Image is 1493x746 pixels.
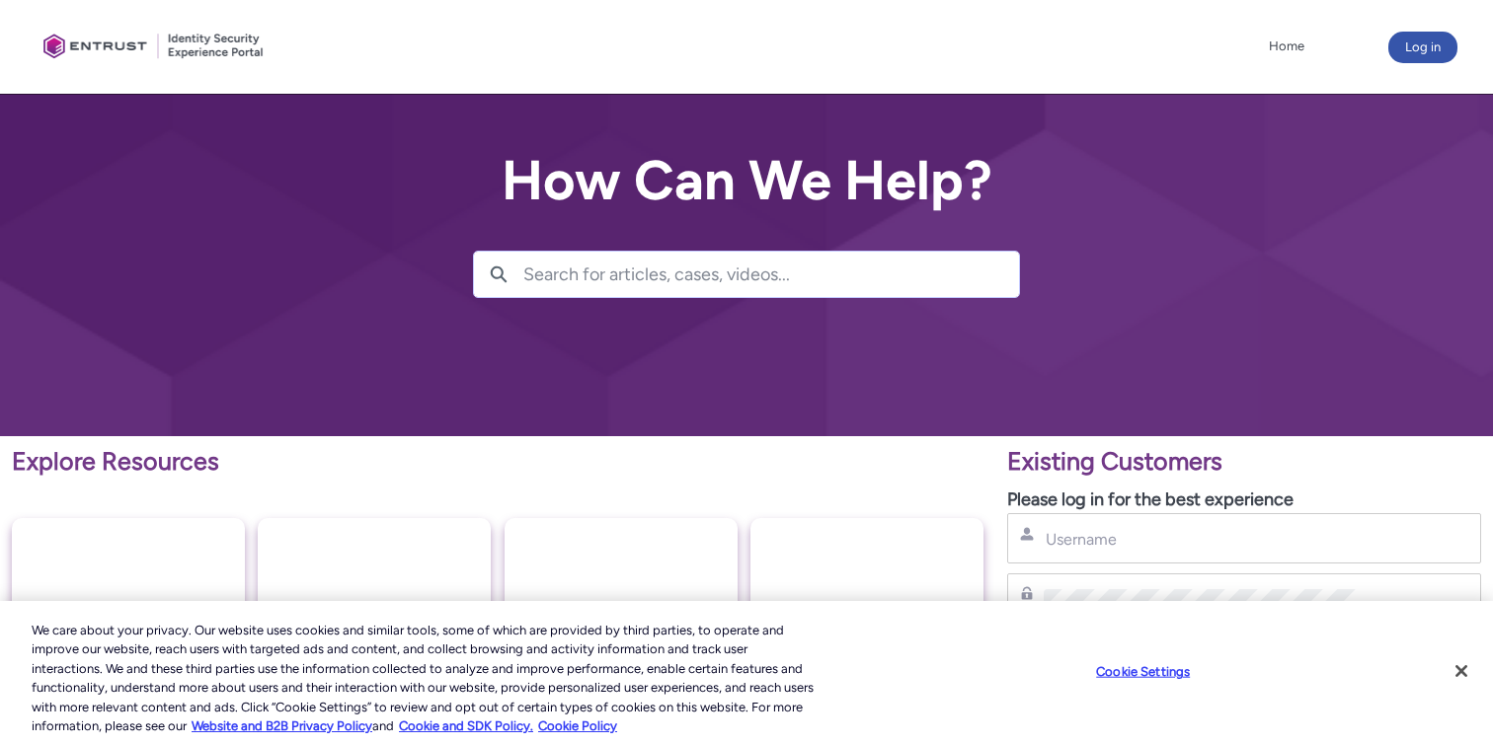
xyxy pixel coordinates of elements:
p: Please log in for the best experience [1007,486,1481,513]
button: Search [474,252,523,297]
p: Explore Resources [12,443,983,481]
a: More information about our cookie policy., opens in a new tab [192,718,372,733]
input: Username [1044,529,1358,550]
h2: How Can We Help? [473,150,1020,211]
input: Search for articles, cases, videos... [523,252,1019,297]
a: Cookie and SDK Policy. [399,718,533,733]
button: Close [1440,649,1483,693]
button: Cookie Settings [1081,652,1205,692]
a: Cookie Policy [538,718,617,733]
button: Log in [1388,32,1457,63]
p: Existing Customers [1007,443,1481,481]
div: We care about your privacy. Our website uses cookies and similar tools, some of which are provide... [32,621,822,736]
a: Home [1264,32,1309,61]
